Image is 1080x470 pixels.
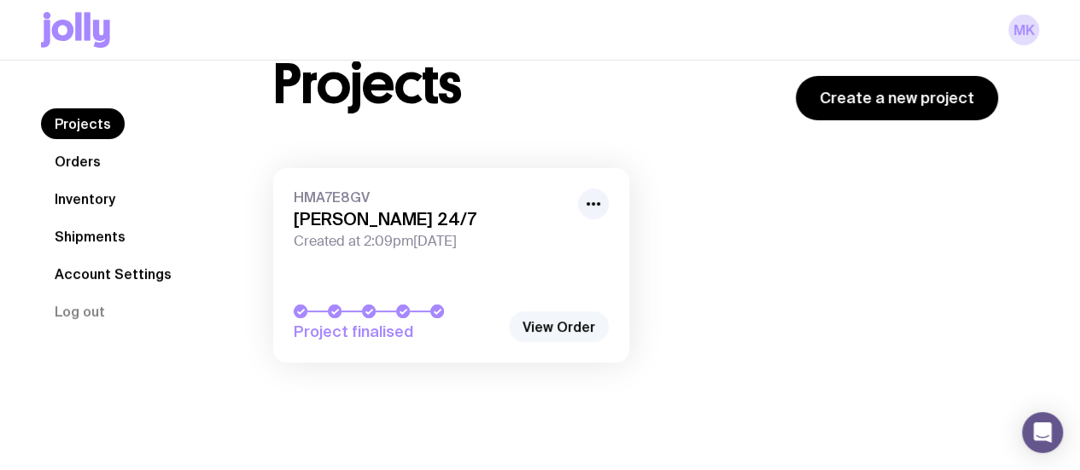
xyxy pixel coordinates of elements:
[41,221,139,252] a: Shipments
[294,189,568,206] span: HMA7E8GV
[41,183,129,214] a: Inventory
[1022,412,1063,453] div: Open Intercom Messenger
[41,146,114,177] a: Orders
[294,209,568,229] h3: [PERSON_NAME] 24/7
[509,311,609,342] a: View Order
[1008,15,1039,45] a: MK
[41,108,125,139] a: Projects
[41,296,119,327] button: Log out
[273,168,629,363] a: HMA7E8GV[PERSON_NAME] 24/7Created at 2:09pm[DATE]Project finalised
[294,322,499,342] span: Project finalised
[796,76,998,120] a: Create a new project
[273,57,462,112] h1: Projects
[294,233,568,250] span: Created at 2:09pm[DATE]
[41,258,185,289] a: Account Settings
